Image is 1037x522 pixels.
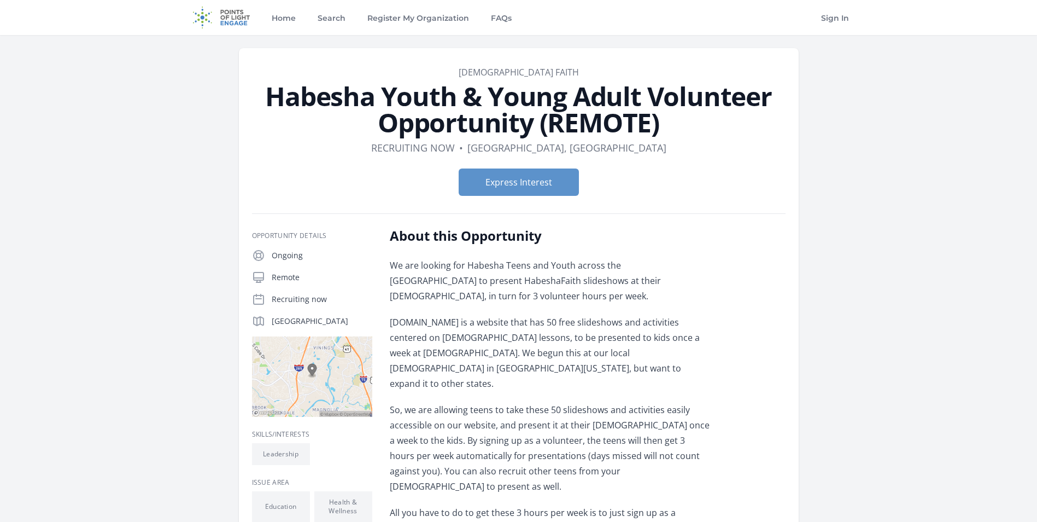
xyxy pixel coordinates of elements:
[272,316,372,327] p: [GEOGRAPHIC_DATA]
[252,83,786,136] h1: Habesha Youth & Young Adult Volunteer Opportunity (REMOTE)
[252,231,372,240] h3: Opportunity Details
[272,294,372,305] p: Recruiting now
[252,443,310,465] li: Leadership
[459,169,579,196] button: Express Interest
[252,430,372,439] h3: Skills/Interests
[252,491,310,522] li: Education
[252,337,372,417] img: Map
[390,227,710,245] h2: About this Opportunity
[459,66,579,78] a: [DEMOGRAPHIC_DATA] Faith
[252,478,372,487] h3: Issue area
[272,250,372,261] p: Ongoing
[390,402,710,494] p: So, we are allowing teens to take these 50 slideshows and activities easily accessible on our web...
[314,491,372,522] li: Health & Wellness
[467,140,666,155] dd: [GEOGRAPHIC_DATA], [GEOGRAPHIC_DATA]
[390,258,710,304] p: We are looking for Habesha Teens and Youth across the [GEOGRAPHIC_DATA] to present HabeshaFaith s...
[459,140,463,155] div: •
[272,272,372,283] p: Remote
[390,315,710,391] p: [DOMAIN_NAME] is a website that has 50 free slideshows and activities centered on [DEMOGRAPHIC_DA...
[371,140,455,155] dd: Recruiting now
